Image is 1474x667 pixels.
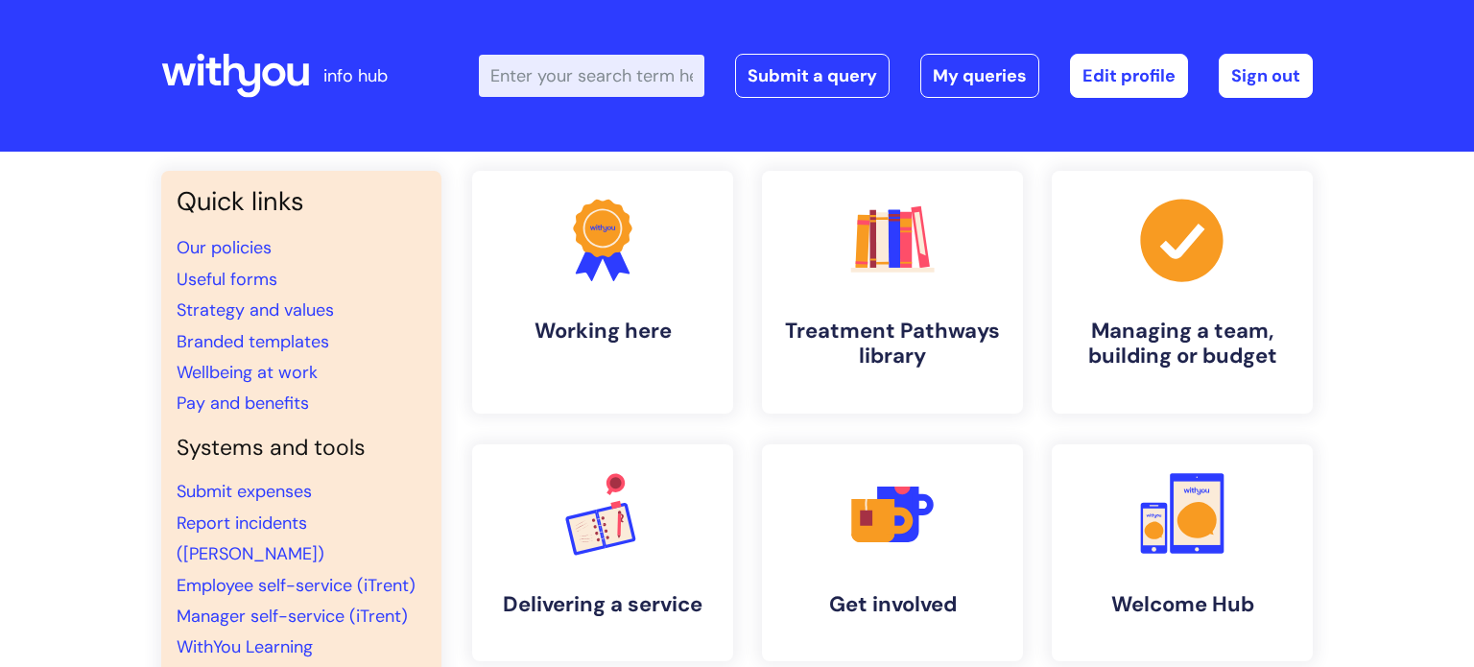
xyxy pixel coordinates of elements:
a: Pay and benefits [177,392,309,415]
h4: Welcome Hub [1067,592,1297,617]
h4: Treatment Pathways library [777,319,1008,369]
a: Manager self-service (iTrent) [177,605,408,628]
a: Submit expenses [177,480,312,503]
h3: Quick links [177,186,426,217]
a: Delivering a service [472,444,733,661]
div: | - [479,54,1313,98]
a: Strategy and values [177,298,334,322]
a: Wellbeing at work [177,361,318,384]
a: Report incidents ([PERSON_NAME]) [177,512,324,565]
a: Treatment Pathways library [762,171,1023,414]
a: Branded templates [177,330,329,353]
a: Employee self-service (iTrent) [177,574,416,597]
input: Enter your search term here... [479,55,704,97]
a: Edit profile [1070,54,1188,98]
h4: Systems and tools [177,435,426,462]
h4: Managing a team, building or budget [1067,319,1297,369]
a: My queries [920,54,1039,98]
a: Managing a team, building or budget [1052,171,1313,414]
p: info hub [323,60,388,91]
a: Welcome Hub [1052,444,1313,661]
h4: Get involved [777,592,1008,617]
h4: Working here [487,319,718,344]
a: Useful forms [177,268,277,291]
a: Get involved [762,444,1023,661]
a: Our policies [177,236,272,259]
a: Sign out [1219,54,1313,98]
a: Working here [472,171,733,414]
a: Submit a query [735,54,890,98]
a: WithYou Learning [177,635,313,658]
h4: Delivering a service [487,592,718,617]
